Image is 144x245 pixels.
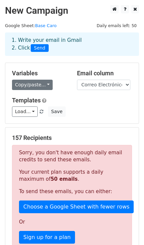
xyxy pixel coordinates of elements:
h2: New Campaign [5,5,139,16]
span: Send [31,44,49,52]
span: Daily emails left: 50 [94,22,139,29]
h5: Variables [12,70,67,77]
h5: Email column [77,70,132,77]
a: Choose a Google Sheet with fewer rows [19,200,134,213]
p: Your current plan supports a daily maximum of . [19,169,125,183]
div: 1. Write your email in Gmail 2. Click [7,36,137,52]
iframe: Chat Widget [111,213,144,245]
small: Google Sheet: [5,23,57,28]
a: Load... [12,106,38,117]
button: Save [48,106,65,117]
a: Base Caro [35,23,57,28]
p: To send these emails, you can either: [19,188,125,195]
a: Templates [12,97,41,104]
h5: 157 Recipients [12,134,132,142]
div: Widget de chat [111,213,144,245]
a: Copy/paste... [12,80,53,90]
a: Sign up for a plan [19,231,75,244]
strong: 50 emails [51,176,78,182]
p: Or [19,219,125,226]
p: Sorry, you don't have enough daily email credits to send these emails. [19,149,125,163]
a: Daily emails left: 50 [94,23,139,28]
